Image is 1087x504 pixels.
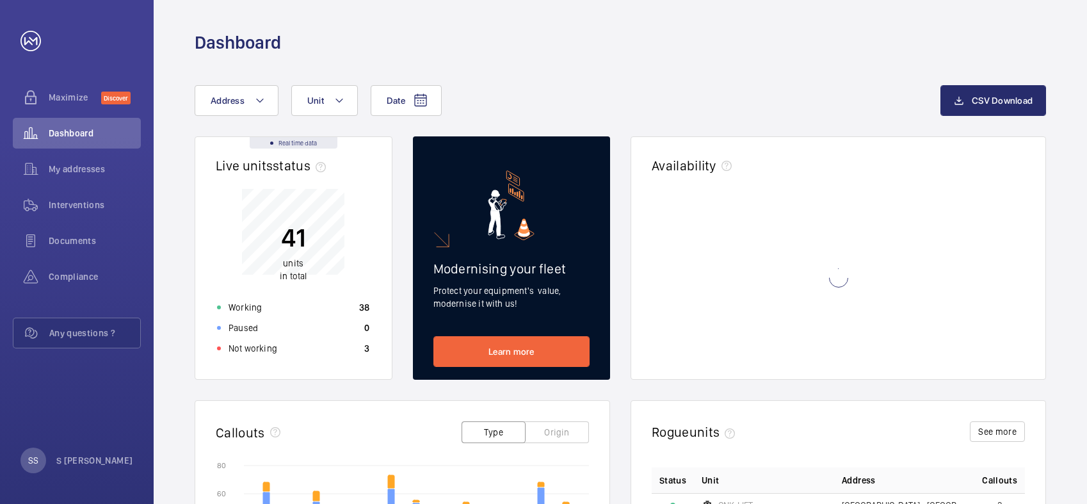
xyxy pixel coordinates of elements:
[280,257,307,282] p: in total
[488,170,535,240] img: marketing-card.svg
[982,474,1017,487] span: Callouts
[291,85,358,116] button: Unit
[49,327,140,339] span: Any questions ?
[371,85,442,116] button: Date
[359,301,370,314] p: 38
[702,474,719,487] span: Unit
[49,234,141,247] span: Documents
[652,158,716,174] h2: Availability
[525,421,589,443] button: Origin
[970,421,1025,442] button: See more
[216,158,331,174] h2: Live units
[283,258,303,268] span: units
[273,158,331,174] span: status
[216,425,265,441] h2: Callouts
[229,321,258,334] p: Paused
[280,222,307,254] p: 41
[940,85,1046,116] button: CSV Download
[307,95,324,106] span: Unit
[101,92,131,104] span: Discover
[229,342,277,355] p: Not working
[229,301,262,314] p: Working
[217,461,226,470] text: 80
[28,454,38,467] p: SS
[49,91,101,104] span: Maximize
[195,31,281,54] h1: Dashboard
[49,127,141,140] span: Dashboard
[364,342,369,355] p: 3
[433,336,590,367] a: Learn more
[211,95,245,106] span: Address
[659,474,686,487] p: Status
[433,261,590,277] h2: Modernising your fleet
[433,284,590,310] p: Protect your equipment's value, modernise it with us!
[195,85,278,116] button: Address
[652,424,740,440] h2: Rogue
[49,199,141,211] span: Interventions
[217,489,226,498] text: 60
[972,95,1033,106] span: CSV Download
[56,454,133,467] p: S [PERSON_NAME]
[364,321,369,334] p: 0
[49,163,141,175] span: My addresses
[250,137,337,149] div: Real time data
[387,95,405,106] span: Date
[842,474,875,487] span: Address
[462,421,526,443] button: Type
[49,270,141,283] span: Compliance
[689,424,741,440] span: units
